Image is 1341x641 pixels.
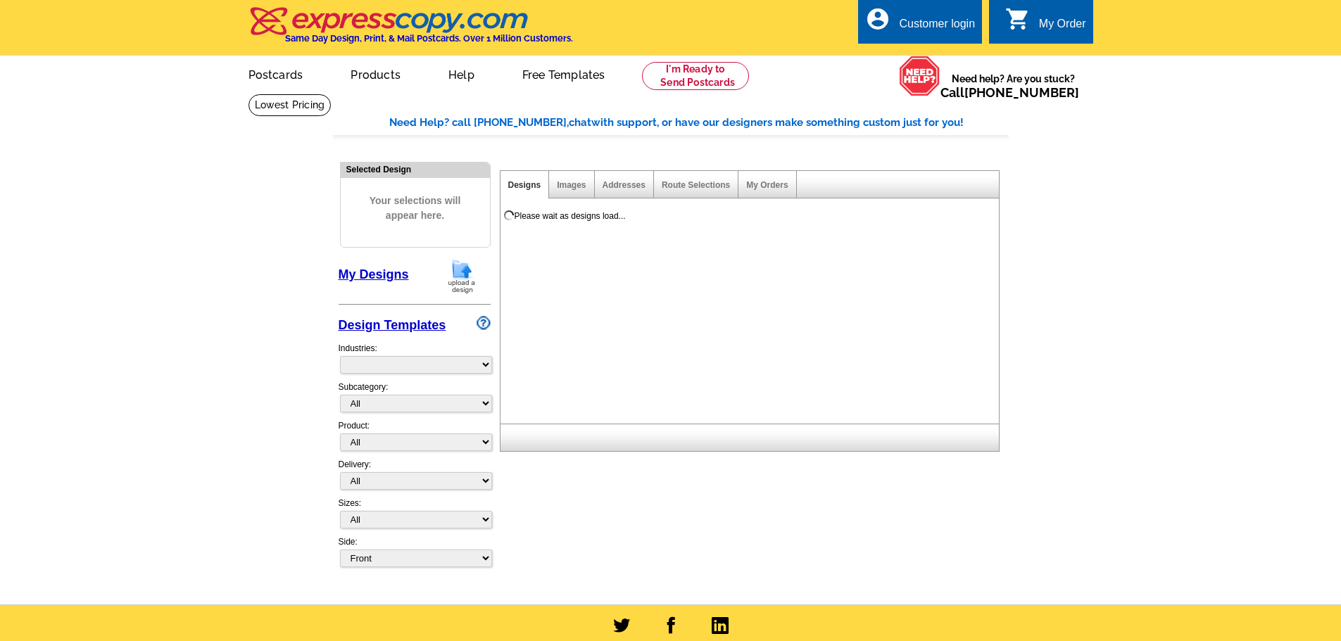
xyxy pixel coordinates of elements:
a: [PHONE_NUMBER] [964,85,1079,100]
a: My Designs [339,267,409,281]
span: chat [569,116,591,129]
div: Please wait as designs load... [515,210,626,222]
a: Help [426,57,497,90]
div: Need Help? call [PHONE_NUMBER], with support, or have our designers make something custom just fo... [389,115,1009,131]
div: Sizes: [339,497,491,535]
img: design-wizard-help-icon.png [477,316,491,330]
img: upload-design [443,258,480,294]
a: Images [557,180,586,190]
a: Postcards [226,57,326,90]
a: shopping_cart My Order [1005,15,1086,33]
div: My Order [1039,18,1086,37]
h4: Same Day Design, Print, & Mail Postcards. Over 1 Million Customers. [285,33,573,44]
a: Addresses [603,180,646,190]
div: Customer login [899,18,975,37]
span: Call [940,85,1079,100]
div: Side: [339,535,491,569]
div: Selected Design [341,163,490,176]
a: My Orders [746,180,788,190]
a: account_circle Customer login [865,15,975,33]
div: Product: [339,419,491,458]
div: Subcategory: [339,381,491,419]
span: Your selections will appear here. [351,179,479,237]
a: Design Templates [339,318,446,332]
a: Designs [508,180,541,190]
div: Delivery: [339,458,491,497]
img: help [899,56,940,96]
i: shopping_cart [1005,6,1031,32]
a: Free Templates [500,57,628,90]
div: Industries: [339,335,491,381]
span: Need help? Are you stuck? [940,72,1086,100]
a: Products [328,57,423,90]
i: account_circle [865,6,890,32]
a: Same Day Design, Print, & Mail Postcards. Over 1 Million Customers. [248,17,573,44]
a: Route Selections [662,180,730,190]
img: loading... [503,210,515,221]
